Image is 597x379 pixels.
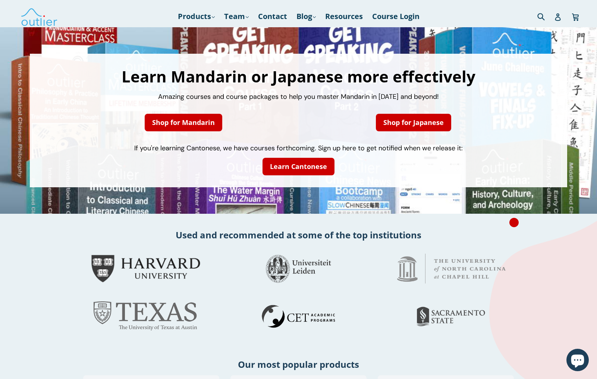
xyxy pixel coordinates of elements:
[564,349,591,373] inbox-online-store-chat: Shopify online store chat
[21,6,58,27] img: Outlier Linguistics
[254,10,291,23] a: Contact
[145,114,222,131] a: Shop for Mandarin
[158,92,439,101] span: Amazing courses and course packages to help you master Mandarin in [DATE] and beyond!
[293,10,320,23] a: Blog
[220,10,252,23] a: Team
[134,144,463,153] span: If you're learning Cantonese, we have courses forthcoming. Sign up here to get notified when we r...
[321,10,367,23] a: Resources
[174,10,219,23] a: Products
[263,158,334,175] a: Learn Cantonese
[376,114,451,131] a: Shop for Japanese
[368,10,423,23] a: Course Login
[535,9,556,24] input: Search
[37,69,560,84] h1: Learn Mandarin or Japanese more effectively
